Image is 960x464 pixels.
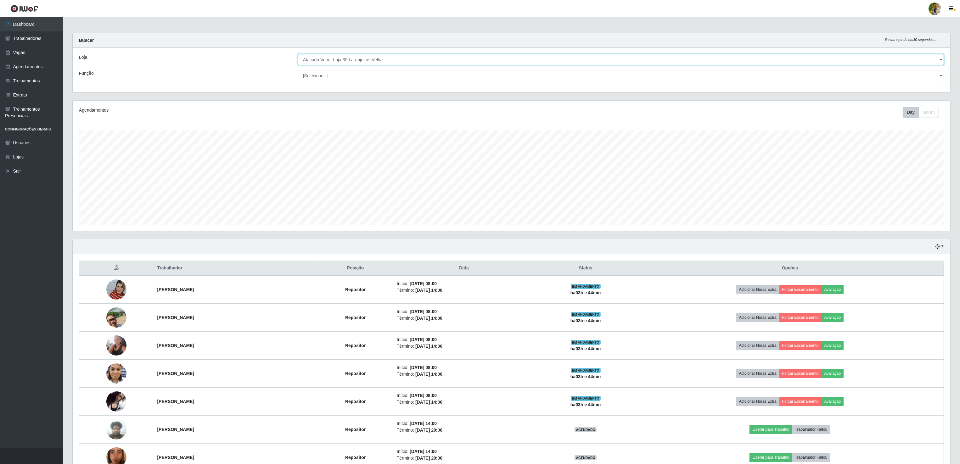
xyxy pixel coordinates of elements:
[410,393,437,398] time: [DATE] 08:00
[157,427,194,432] strong: [PERSON_NAME]
[570,318,601,323] strong: há 03 h e 44 min
[397,455,531,461] li: Término:
[106,391,126,412] img: 1757352039197.jpeg
[903,107,944,118] div: Toolbar with button groups
[345,371,366,376] strong: Repositor
[345,455,366,460] strong: Repositor
[821,285,844,294] button: Avaliação
[415,288,442,293] time: [DATE] 14:00
[736,313,779,322] button: Adicionar Horas Extra
[106,416,126,443] img: 1748622275930.jpeg
[749,453,792,462] button: Liberar para Trabalho
[397,399,531,406] li: Término:
[736,285,779,294] button: Adicionar Horas Extra
[575,455,597,460] span: AGENDADO
[157,371,194,376] strong: [PERSON_NAME]
[106,300,126,335] img: 1744982443257.jpeg
[345,399,366,404] strong: Repositor
[397,448,531,455] li: Início:
[575,427,597,432] span: AGENDADO
[885,38,936,41] i: Recarregando em 30 segundos...
[106,272,126,307] img: 1744056608005.jpeg
[779,369,822,378] button: Forçar Encerramento
[410,365,437,370] time: [DATE] 08:00
[736,341,779,350] button: Adicionar Horas Extra
[397,336,531,343] li: Início:
[397,420,531,427] li: Início:
[397,392,531,399] li: Início:
[571,396,601,401] span: EM ANDAMENTO
[415,344,442,349] time: [DATE] 14:00
[397,343,531,350] li: Término:
[415,428,442,433] time: [DATE] 20:00
[570,346,601,351] strong: há 03 h e 44 min
[571,284,601,289] span: EM ANDAMENTO
[79,107,434,113] div: Agendamentos
[821,397,844,406] button: Avaliação
[571,340,601,345] span: EM ANDAMENTO
[779,341,822,350] button: Forçar Encerramento
[410,337,437,342] time: [DATE] 08:00
[779,285,822,294] button: Forçar Encerramento
[318,261,393,276] th: Posição
[79,38,94,43] strong: Buscar
[903,107,939,118] div: First group
[571,312,601,317] span: EM ANDAMENTO
[397,364,531,371] li: Início:
[415,456,442,461] time: [DATE] 20:00
[571,368,601,373] span: EM ANDAMENTO
[157,315,194,320] strong: [PERSON_NAME]
[410,421,437,426] time: [DATE] 14:00
[10,5,38,13] img: CoreUI Logo
[157,399,194,404] strong: [PERSON_NAME]
[903,107,919,118] button: Day
[106,335,126,356] img: 1748525639874.jpeg
[397,427,531,434] li: Término:
[415,400,442,405] time: [DATE] 14:00
[415,316,442,321] time: [DATE] 14:00
[636,261,944,276] th: Opções
[345,287,366,292] strong: Repositor
[397,308,531,315] li: Início:
[821,341,844,350] button: Avaliação
[415,372,442,377] time: [DATE] 14:00
[410,309,437,314] time: [DATE] 08:00
[570,290,601,295] strong: há 03 h e 44 min
[779,313,822,322] button: Forçar Encerramento
[749,425,792,434] button: Liberar para Trabalho
[918,107,939,118] button: Month
[410,449,437,454] time: [DATE] 14:00
[79,70,94,77] label: Função
[157,455,194,460] strong: [PERSON_NAME]
[570,374,601,379] strong: há 03 h e 44 min
[397,280,531,287] li: Início:
[106,360,126,387] img: 1750959267222.jpeg
[397,371,531,378] li: Término:
[821,369,844,378] button: Avaliação
[779,397,822,406] button: Forçar Encerramento
[157,287,194,292] strong: [PERSON_NAME]
[410,281,437,286] time: [DATE] 08:00
[736,369,779,378] button: Adicionar Horas Extra
[821,313,844,322] button: Avaliação
[792,425,830,434] button: Trabalhador Faltou
[570,402,601,407] strong: há 03 h e 44 min
[397,315,531,322] li: Término:
[397,287,531,294] li: Término:
[535,261,636,276] th: Status
[345,315,366,320] strong: Repositor
[345,427,366,432] strong: Repositor
[792,453,830,462] button: Trabalhador Faltou
[393,261,535,276] th: Data
[157,343,194,348] strong: [PERSON_NAME]
[345,343,366,348] strong: Repositor
[79,54,87,61] label: Loja
[736,397,779,406] button: Adicionar Horas Extra
[154,261,318,276] th: Trabalhador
